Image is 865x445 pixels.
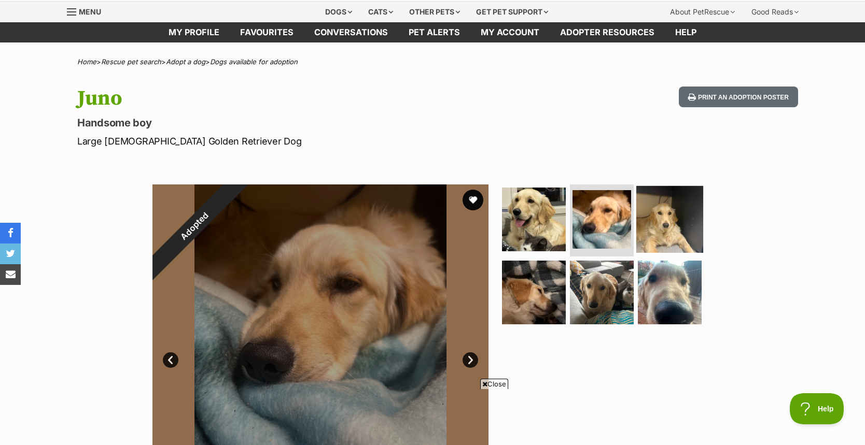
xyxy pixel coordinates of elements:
[77,87,516,110] h1: Juno
[244,393,621,440] iframe: Advertisement
[230,22,304,42] a: Favourites
[304,22,398,42] a: conversations
[398,22,470,42] a: Pet alerts
[129,161,260,292] div: Adopted
[166,58,205,66] a: Adopt a dog
[469,2,555,22] div: Get pet support
[470,22,550,42] a: My account
[402,2,467,22] div: Other pets
[318,2,359,22] div: Dogs
[790,393,844,424] iframe: Help Scout Beacon - Open
[463,190,483,210] button: favourite
[480,379,508,389] span: Close
[361,2,400,22] div: Cats
[638,261,702,324] img: Photo of Juno
[67,2,108,20] a: Menu
[570,261,634,324] img: Photo of Juno
[51,58,814,66] div: > > >
[158,22,230,42] a: My profile
[502,188,566,251] img: Photo of Juno
[663,2,742,22] div: About PetRescue
[163,352,178,368] a: Prev
[77,116,516,130] p: Handsome boy
[665,22,707,42] a: Help
[744,2,806,22] div: Good Reads
[636,185,703,252] img: Photo of Juno
[502,261,566,324] img: Photo of Juno
[101,58,161,66] a: Rescue pet search
[210,58,298,66] a: Dogs available for adoption
[463,352,478,368] a: Next
[79,7,101,16] span: Menu
[573,190,631,249] img: Photo of Juno
[77,58,96,66] a: Home
[550,22,665,42] a: Adopter resources
[77,134,516,148] p: Large [DEMOGRAPHIC_DATA] Golden Retriever Dog
[679,87,798,108] button: Print an adoption poster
